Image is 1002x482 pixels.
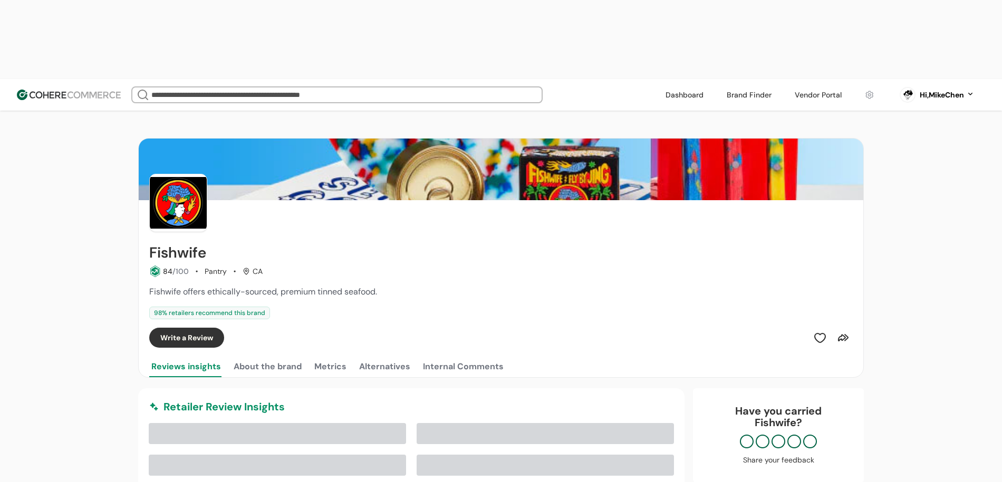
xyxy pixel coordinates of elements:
[17,90,121,100] img: Cohere Logo
[149,328,224,348] button: Write a Review
[704,405,853,428] div: Have you carried
[900,87,916,103] svg: 0 percent
[149,286,377,297] span: Fishwife offers ethically-sourced, premium tinned seafood.
[704,417,853,428] p: Fishwife ?
[232,356,304,377] button: About the brand
[149,244,206,261] h2: Fishwife
[163,267,172,276] span: 84
[149,356,223,377] button: Reviews insights
[920,90,975,101] button: Hi,MikeChen
[149,307,270,319] div: 98 % retailers recommend this brand
[920,90,964,101] div: Hi, MikeChen
[357,356,412,377] button: Alternatives
[205,266,227,277] div: Pantry
[312,356,349,377] button: Metrics
[172,267,189,276] span: /100
[139,139,863,200] img: Brand cover image
[149,174,207,232] img: Brand Photo
[423,360,504,373] div: Internal Comments
[149,399,674,415] div: Retailer Review Insights
[704,455,853,466] div: Share your feedback
[243,266,263,277] div: CA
